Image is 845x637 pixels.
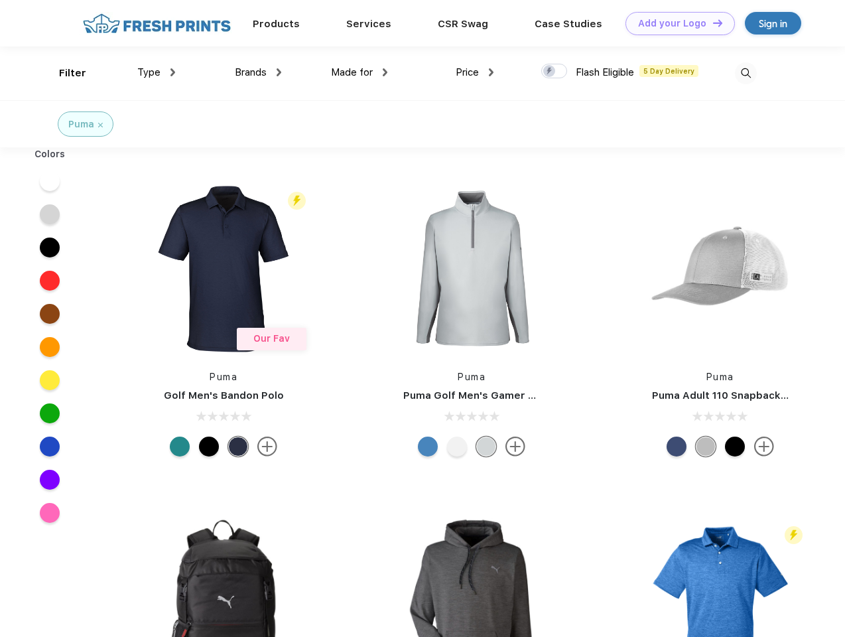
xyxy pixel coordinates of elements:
img: func=resize&h=266 [383,180,560,357]
div: Bright Cobalt [418,437,438,457]
img: func=resize&h=266 [135,180,312,357]
div: Add your Logo [638,18,706,29]
span: 5 Day Delivery [639,65,698,77]
a: Products [253,18,300,30]
a: Puma [210,372,237,382]
a: Golf Men's Bandon Polo [164,389,284,401]
img: flash_active_toggle.svg [288,192,306,210]
img: dropdown.png [170,68,175,76]
img: flash_active_toggle.svg [785,526,803,544]
a: Puma Golf Men's Gamer Golf Quarter-Zip [403,389,613,401]
span: Price [456,66,479,78]
img: DT [713,19,722,27]
div: Quarry with Brt Whit [696,437,716,457]
img: dropdown.png [277,68,281,76]
img: filter_cancel.svg [98,123,103,127]
div: Bright White [447,437,467,457]
div: High Rise [476,437,496,457]
img: dropdown.png [489,68,493,76]
img: func=resize&h=266 [632,180,809,357]
span: Made for [331,66,373,78]
img: more.svg [754,437,774,457]
a: Puma [458,372,486,382]
span: Our Fav [253,333,290,344]
img: more.svg [505,437,525,457]
div: Puma [68,117,94,131]
div: Sign in [759,16,787,31]
span: Brands [235,66,267,78]
div: Pma Blk Pma Blk [725,437,745,457]
div: Puma Black [199,437,219,457]
div: Navy Blazer [228,437,248,457]
a: Sign in [745,12,801,35]
div: Green Lagoon [170,437,190,457]
img: dropdown.png [383,68,387,76]
span: Flash Eligible [576,66,634,78]
a: Services [346,18,391,30]
a: Puma [706,372,734,382]
div: Filter [59,66,86,81]
img: desktop_search.svg [735,62,757,84]
a: CSR Swag [438,18,488,30]
img: more.svg [257,437,277,457]
span: Type [137,66,161,78]
div: Peacoat Qut Shd [667,437,686,457]
img: fo%20logo%202.webp [79,12,235,35]
div: Colors [25,147,76,161]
